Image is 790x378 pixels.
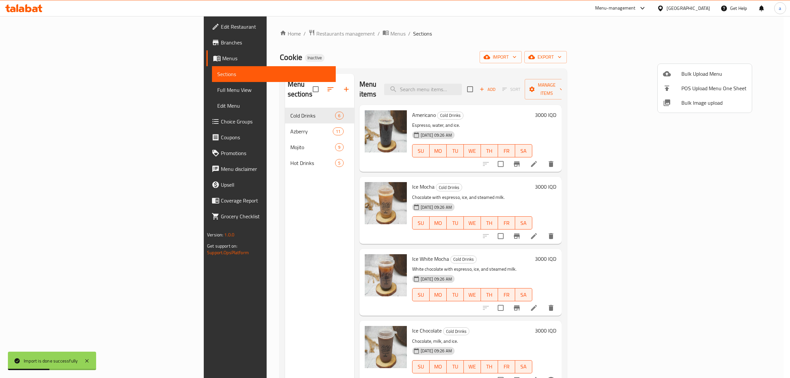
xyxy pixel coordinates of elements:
[24,357,78,364] div: Import is done successfully
[681,99,747,107] span: Bulk Image upload
[681,70,747,78] span: Bulk Upload Menu
[658,81,752,95] li: POS Upload Menu One Sheet
[681,84,747,92] span: POS Upload Menu One Sheet
[658,67,752,81] li: Upload bulk menu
